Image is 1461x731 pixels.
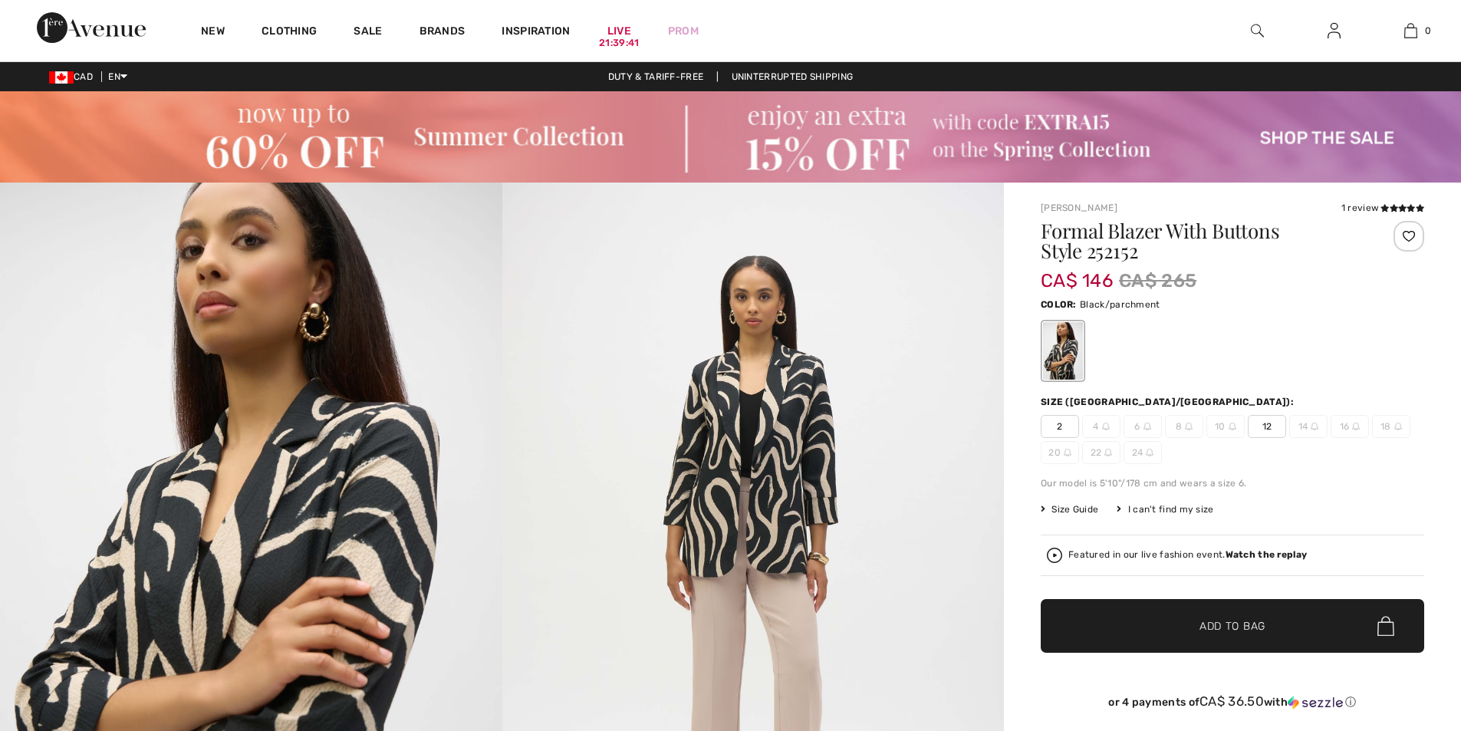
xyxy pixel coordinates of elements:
[49,71,74,84] img: Canadian Dollar
[1251,21,1264,40] img: search the website
[1229,423,1236,430] img: ring-m.svg
[37,12,146,43] img: 1ère Avenue
[1226,549,1308,560] strong: Watch the replay
[668,23,699,39] a: Prom
[1041,476,1424,490] div: Our model is 5'10"/178 cm and wears a size 6.
[262,25,317,41] a: Clothing
[1041,203,1117,213] a: [PERSON_NAME]
[502,25,570,41] span: Inspiration
[1041,502,1098,516] span: Size Guide
[1199,618,1265,634] span: Add to Bag
[1315,21,1353,41] a: Sign In
[1104,449,1112,456] img: ring-m.svg
[420,25,466,41] a: Brands
[1082,441,1120,464] span: 22
[1068,550,1307,560] div: Featured in our live fashion event.
[1165,415,1203,438] span: 8
[1082,415,1120,438] span: 4
[1041,255,1113,291] span: CA$ 146
[1124,441,1162,464] span: 24
[1199,693,1264,709] span: CA$ 36.50
[49,71,99,82] span: CAD
[108,71,127,82] span: EN
[1043,322,1083,380] div: Black/parchment
[1041,441,1079,464] span: 20
[1041,694,1424,710] div: or 4 payments of with
[1064,449,1071,456] img: ring-m.svg
[607,23,631,39] a: Live21:39:41
[1341,201,1424,215] div: 1 review
[1041,395,1297,409] div: Size ([GEOGRAPHIC_DATA]/[GEOGRAPHIC_DATA]):
[1185,423,1193,430] img: ring-m.svg
[599,36,639,51] div: 21:39:41
[1041,221,1361,261] h1: Formal Blazer With Buttons Style 252152
[1143,423,1151,430] img: ring-m.svg
[1364,616,1446,654] iframe: Opens a widget where you can chat to one of our agents
[1311,423,1318,430] img: ring-m.svg
[1047,548,1062,563] img: Watch the replay
[1289,415,1328,438] span: 14
[201,25,225,41] a: New
[1372,415,1410,438] span: 18
[1206,415,1245,438] span: 10
[1117,502,1213,516] div: I can't find my size
[1124,415,1162,438] span: 6
[1394,423,1402,430] img: ring-m.svg
[1119,267,1196,295] span: CA$ 265
[1041,694,1424,715] div: or 4 payments ofCA$ 36.50withSezzle Click to learn more about Sezzle
[354,25,382,41] a: Sale
[1041,299,1077,310] span: Color:
[1041,415,1079,438] span: 2
[1328,21,1341,40] img: My Info
[1331,415,1369,438] span: 16
[1146,449,1153,456] img: ring-m.svg
[1041,599,1424,653] button: Add to Bag
[1404,21,1417,40] img: My Bag
[1425,24,1431,38] span: 0
[1248,415,1286,438] span: 12
[1373,21,1448,40] a: 0
[1352,423,1360,430] img: ring-m.svg
[1080,299,1160,310] span: Black/parchment
[1102,423,1110,430] img: ring-m.svg
[1288,696,1343,710] img: Sezzle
